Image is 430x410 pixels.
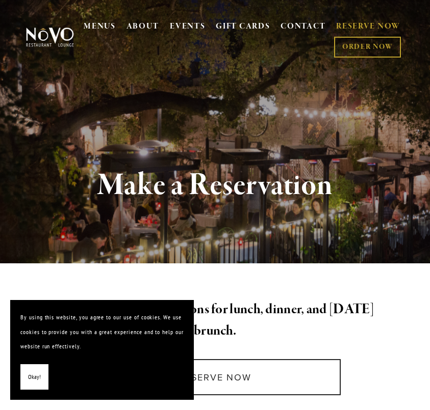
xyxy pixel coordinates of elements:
button: Okay! [20,364,48,390]
a: EVENTS [170,21,205,32]
a: RESERVE NOW [336,17,400,37]
a: ORDER NOW [334,37,401,58]
strong: Make a Reservation [97,166,333,205]
img: Novo Restaurant &amp; Lounge [24,27,75,47]
p: By using this website, you agree to our use of cookies. We use cookies to provide you with a grea... [20,310,184,354]
a: ABOUT [127,21,160,32]
span: Okay! [28,370,41,385]
a: GIFT CARDS [216,17,270,37]
h2: Novo welcomes reservations for lunch, dinner, and [DATE] brunch. [36,299,394,342]
a: Reserve Now [89,359,341,395]
section: Cookie banner [10,300,194,400]
a: CONTACT [281,17,325,37]
a: MENUS [84,21,116,32]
